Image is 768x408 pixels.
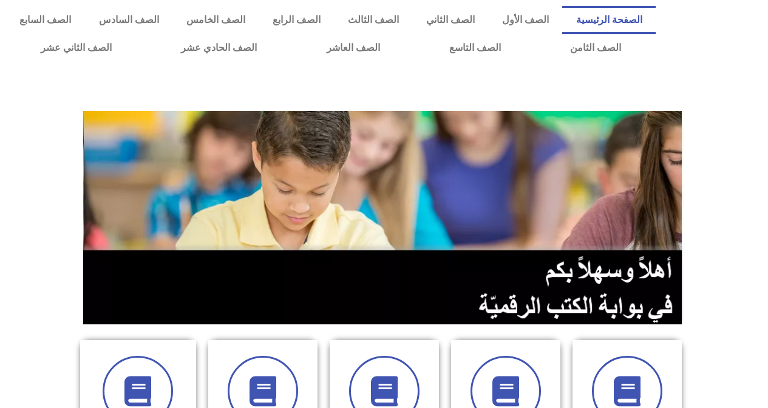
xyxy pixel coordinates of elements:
a: الصف الثاني عشر [6,34,146,62]
a: الصفحة الرئيسية [562,6,656,34]
a: الصف الخامس [172,6,259,34]
a: الصف الرابع [259,6,334,34]
a: الصف الثالث [334,6,412,34]
a: الصف السابع [6,6,85,34]
a: الصف السادس [85,6,172,34]
a: الصف التاسع [415,34,535,62]
a: الصف الثاني [412,6,488,34]
a: الصف العاشر [292,34,415,62]
a: الصف الأول [488,6,562,34]
a: الصف الثامن [535,34,656,62]
a: الصف الحادي عشر [146,34,291,62]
